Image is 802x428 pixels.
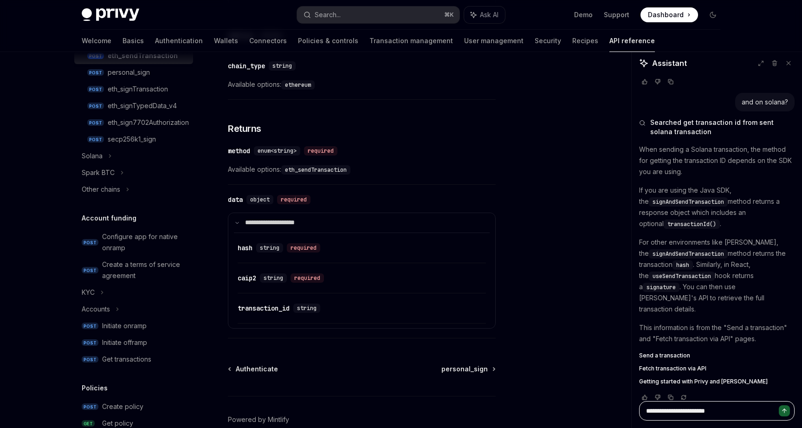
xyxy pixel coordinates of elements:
a: POSTeth_signTypedData_v4 [74,97,193,114]
span: Returns [228,122,261,135]
div: Create a terms of service agreement [102,259,188,281]
a: User management [464,30,524,52]
span: Authenticate [236,364,278,374]
a: Welcome [82,30,111,52]
div: Search... [315,9,341,20]
a: Powered by Mintlify [228,415,289,424]
span: signature [647,284,676,291]
a: Fetch transaction via API [639,365,795,372]
a: API reference [609,30,655,52]
div: eth_sign7702Authorization [108,117,189,128]
div: required [291,273,324,283]
a: Connectors [249,30,287,52]
span: string [272,62,292,70]
button: Toggle dark mode [705,7,720,22]
a: Send a transaction [639,352,795,359]
button: Searched get transaction id from sent solana transaction [639,118,795,136]
p: For other environments like [PERSON_NAME], the method returns the transaction . Similarly, in Rea... [639,237,795,315]
div: and on solana? [742,97,788,107]
a: Transaction management [369,30,453,52]
span: transactionId() [667,220,716,228]
img: dark logo [82,8,139,21]
span: Getting started with Privy and [PERSON_NAME] [639,378,768,385]
p: When sending a Solana transaction, the method for getting the transaction ID depends on the SDK y... [639,144,795,177]
div: Other chains [82,184,120,195]
span: signAndSendTransaction [653,250,724,258]
div: transaction_id [238,304,290,313]
span: POST [82,356,98,363]
a: Recipes [572,30,598,52]
a: Basics [123,30,144,52]
span: object [250,196,270,203]
span: string [260,244,279,252]
a: Security [535,30,561,52]
a: POSTpersonal_sign [74,64,193,81]
div: chain_type [228,61,265,71]
a: POSTeth_sign7702Authorization [74,114,193,131]
code: eth_sendTransaction [281,165,350,175]
div: hash [238,243,252,253]
a: Support [604,10,629,19]
span: POST [82,323,98,330]
a: Authentication [155,30,203,52]
div: required [277,195,310,204]
h5: Account funding [82,213,136,224]
div: required [287,243,320,253]
a: Policies & controls [298,30,358,52]
span: ⌘ K [444,11,454,19]
div: personal_sign [108,67,150,78]
div: method [228,146,250,156]
div: Solana [82,150,103,162]
div: Configure app for native onramp [102,231,188,253]
span: POST [82,267,98,274]
span: string [297,305,317,312]
p: If you are using the Java SDK, the method returns a response object which includes an optional . [639,185,795,229]
code: ethereum [281,80,315,90]
div: required [304,146,337,156]
span: Searched get transaction id from sent solana transaction [650,118,795,136]
div: Initiate offramp [102,337,147,348]
span: POST [87,86,104,93]
div: eth_signTypedData_v4 [108,100,177,111]
a: Demo [574,10,593,19]
span: Ask AI [480,10,498,19]
a: Dashboard [640,7,698,22]
div: data [228,195,243,204]
button: Send message [779,405,790,416]
a: POSTGet transactions [74,351,193,368]
div: eth_signTransaction [108,84,168,95]
a: POSTConfigure app for native onramp [74,228,193,256]
h5: Policies [82,383,108,394]
div: Create policy [102,401,143,412]
span: string [264,274,283,282]
span: POST [82,339,98,346]
span: POST [87,103,104,110]
div: KYC [82,287,95,298]
span: POST [82,239,98,246]
span: personal_sign [441,364,488,374]
button: Search...⌘K [297,6,459,23]
div: Accounts [82,304,110,315]
span: useSendTransaction [653,272,711,280]
button: Ask AI [464,6,505,23]
span: POST [87,69,104,76]
div: Get transactions [102,354,151,365]
span: POST [87,119,104,126]
span: Fetch transaction via API [639,365,706,372]
div: caip2 [238,273,256,283]
a: POSTsecp256k1_sign [74,131,193,148]
span: POST [87,136,104,143]
div: secp256k1_sign [108,134,156,145]
a: Wallets [214,30,238,52]
p: This information is from the "Send a transaction" and "Fetch transaction via API" pages. [639,322,795,344]
span: Assistant [652,58,687,69]
span: POST [82,403,98,410]
span: Dashboard [648,10,684,19]
div: Initiate onramp [102,320,147,331]
a: POSTeth_signTransaction [74,81,193,97]
span: hash [676,261,689,269]
a: personal_sign [441,364,495,374]
a: POSTInitiate offramp [74,334,193,351]
a: POSTCreate policy [74,398,193,415]
span: GET [82,420,95,427]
